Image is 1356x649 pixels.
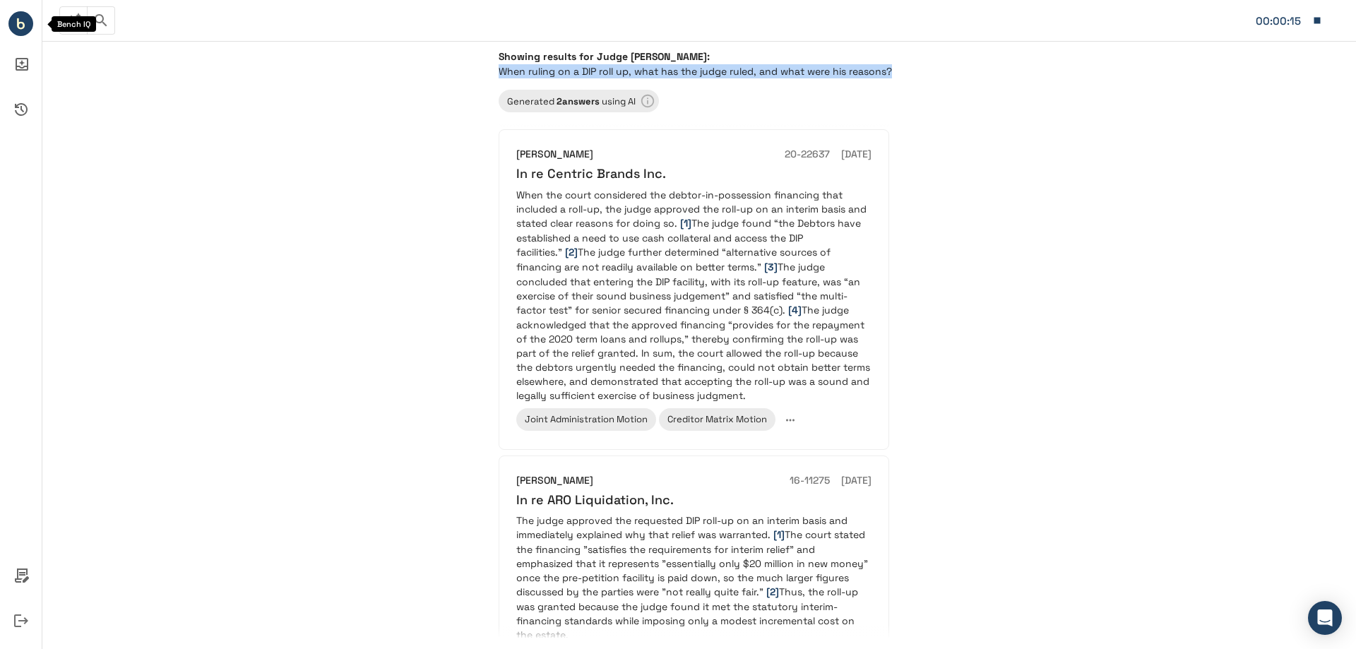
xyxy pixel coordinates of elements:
[841,473,872,489] h6: [DATE]
[565,246,578,258] span: [2]
[788,304,802,316] span: [4]
[499,90,659,112] div: Learn more about your results
[659,413,775,425] span: Creditor Matrix Motion
[773,528,785,541] span: [1]
[659,408,775,431] div: Creditor Matrix Motion
[557,95,600,107] b: 2 answer s
[516,147,593,162] h6: [PERSON_NAME]
[516,413,656,425] span: Joint Administration Motion
[516,188,872,403] p: When the court considered the debtor-in-possession financing that included a roll-up, the judge a...
[790,473,830,489] h6: 16-11275
[516,513,872,642] p: The judge approved the requested DIP roll-up on an interim basis and immediately explained why th...
[764,261,778,273] span: [3]
[785,147,830,162] h6: 20-22637
[52,16,96,32] div: Bench IQ
[499,95,644,107] span: Generated using AI
[680,217,691,230] span: [1]
[516,473,593,489] h6: [PERSON_NAME]
[516,165,872,181] h6: In re Centric Brands Inc.
[499,64,900,78] p: When ruling on a DIP roll up, what has the judge ruled, and what were his reasons?
[516,492,872,508] h6: In re ARO Liquidation, Inc.
[841,147,872,162] h6: [DATE]
[1308,601,1342,635] div: Open Intercom Messenger
[516,408,656,431] div: Joint Administration Motion
[1256,12,1305,30] div: Matter: 107868:0001
[1249,6,1329,35] button: Matter: 107868:0001
[499,50,900,63] h6: Showing results for Judge [PERSON_NAME]:
[766,585,779,598] span: [2]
